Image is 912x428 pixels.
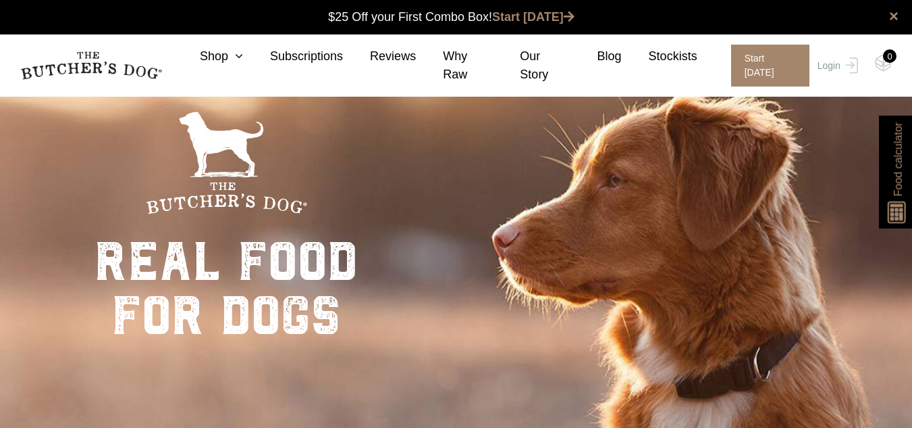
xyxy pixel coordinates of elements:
a: close [889,8,898,24]
a: Stockists [622,47,697,66]
a: Why Raw [416,47,493,84]
a: Subscriptions [243,47,343,66]
a: Login [814,45,858,87]
img: TBD_Cart-Empty.png [875,54,892,72]
span: Start [DATE] [731,45,809,87]
a: Start [DATE] [718,45,814,87]
a: Shop [173,47,243,66]
a: Start [DATE] [492,10,574,24]
a: Blog [570,47,622,66]
a: Reviews [343,47,416,66]
div: 0 [883,49,896,63]
span: Food calculator [890,122,906,196]
div: real food for dogs [95,235,358,343]
a: Our Story [493,47,570,84]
